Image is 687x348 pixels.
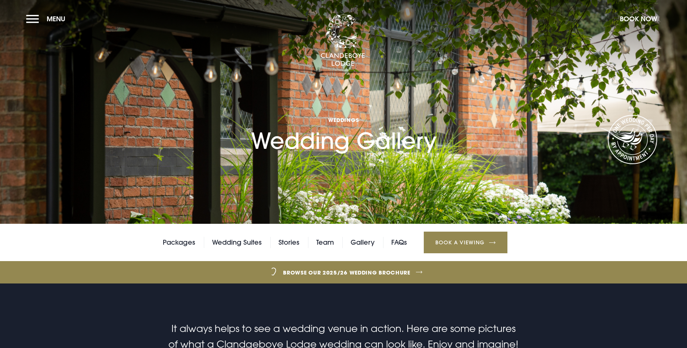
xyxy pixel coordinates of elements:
[26,11,69,27] button: Menu
[391,237,407,248] a: FAQs
[320,15,365,67] img: Clandeboye Lodge
[212,237,262,248] a: Wedding Suites
[47,15,65,23] span: Menu
[251,116,436,123] span: Weddings
[279,237,299,248] a: Stories
[251,73,436,154] h1: Wedding Gallery
[316,237,334,248] a: Team
[351,237,374,248] a: Gallery
[424,232,507,253] a: Book a Viewing
[616,11,661,27] button: Book Now
[163,237,195,248] a: Packages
